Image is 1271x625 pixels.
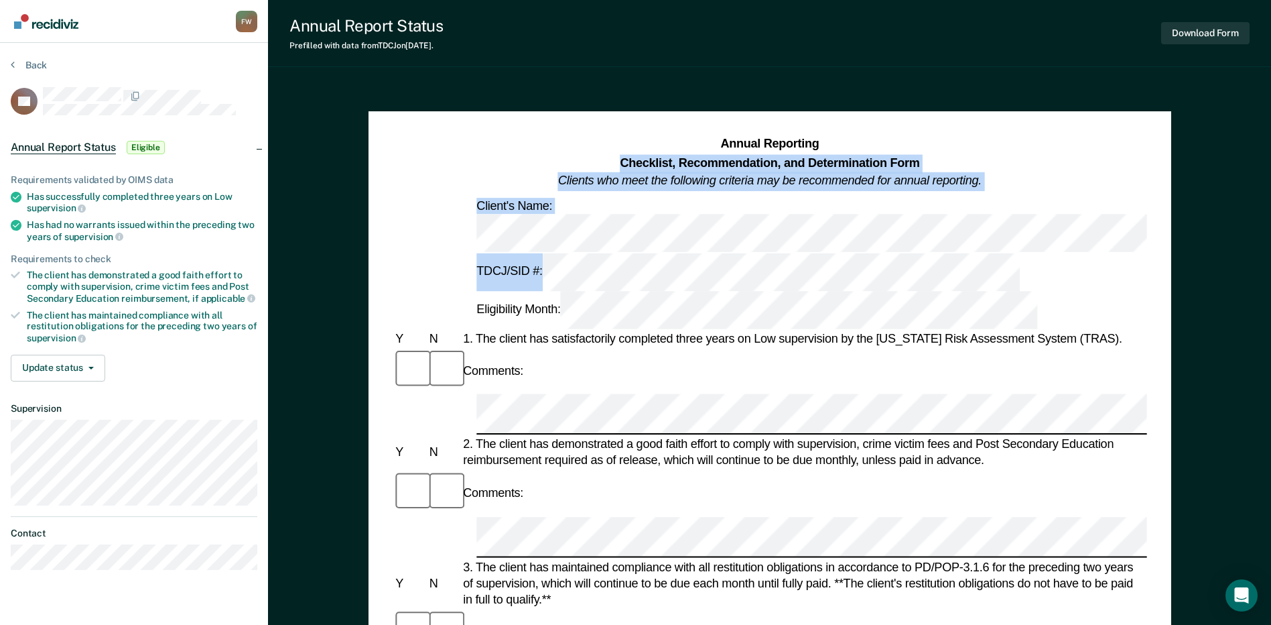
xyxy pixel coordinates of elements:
div: 2. The client has demonstrated a good faith effort to comply with supervision, crime victim fees ... [460,437,1147,469]
button: Update status [11,355,105,382]
div: N [426,331,460,347]
div: TDCJ/SID #: [474,253,1022,291]
button: Profile dropdown button [236,11,257,32]
span: supervision [64,231,123,242]
strong: Checklist, Recommendation, and Determination Form [620,156,919,169]
div: Y [393,575,426,591]
dt: Supervision [11,403,257,414]
div: Open Intercom Messenger [1225,579,1258,612]
em: Clients who meet the following criteria may be recommended for annual reporting. [558,174,982,187]
div: Eligibility Month: [474,291,1040,329]
div: Has successfully completed three years on Low [27,191,257,214]
dt: Contact [11,528,257,539]
div: N [426,575,460,591]
div: Comments: [460,363,526,379]
span: supervision [27,333,86,343]
div: The client has demonstrated a good faith effort to comply with supervision, crime victim fees and... [27,270,257,304]
div: Annual Report Status [289,16,443,36]
div: 1. The client has satisfactorily completed three years on Low supervision by the [US_STATE] Risk ... [460,331,1147,347]
strong: Annual Reporting [720,137,819,151]
span: supervision [27,203,86,213]
div: N [426,445,460,461]
span: Eligible [127,141,165,154]
span: Annual Report Status [11,141,116,154]
div: Y [393,331,426,347]
div: Y [393,445,426,461]
span: applicable [201,293,255,304]
div: F W [236,11,257,32]
button: Back [11,59,47,71]
img: Recidiviz [14,14,78,29]
div: Requirements validated by OIMS data [11,174,257,186]
div: Requirements to check [11,253,257,265]
div: Comments: [460,485,526,501]
button: Download Form [1161,22,1250,44]
div: 3. The client has maintained compliance with all restitution obligations in accordance to PD/POP-... [460,559,1147,608]
div: Prefilled with data from TDCJ on [DATE] . [289,41,443,50]
div: Has had no warrants issued within the preceding two years of [27,219,257,242]
div: The client has maintained compliance with all restitution obligations for the preceding two years of [27,310,257,344]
